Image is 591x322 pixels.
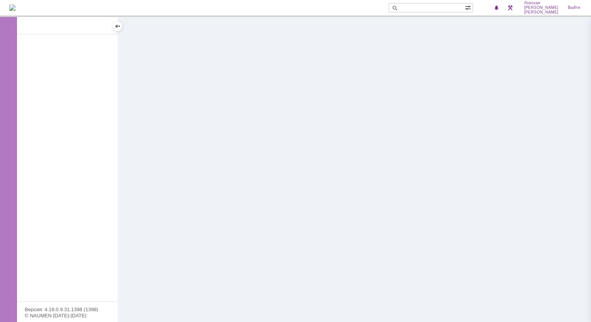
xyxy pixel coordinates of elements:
span: [PERSON_NAME] [524,5,559,10]
div: Скрыть меню [113,22,122,31]
div: © NAUMEN [DATE]-[DATE] [25,313,110,318]
div: Версия: 4.18.0.9.31.1398 (1398) [25,307,110,312]
img: logo [9,5,15,11]
span: Расширенный поиск [465,3,473,11]
span: [PERSON_NAME] [524,10,559,15]
span: Лонская [524,1,559,5]
a: Перейти в интерфейс администратора [506,3,515,12]
a: Перейти на домашнюю страницу [9,5,15,11]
